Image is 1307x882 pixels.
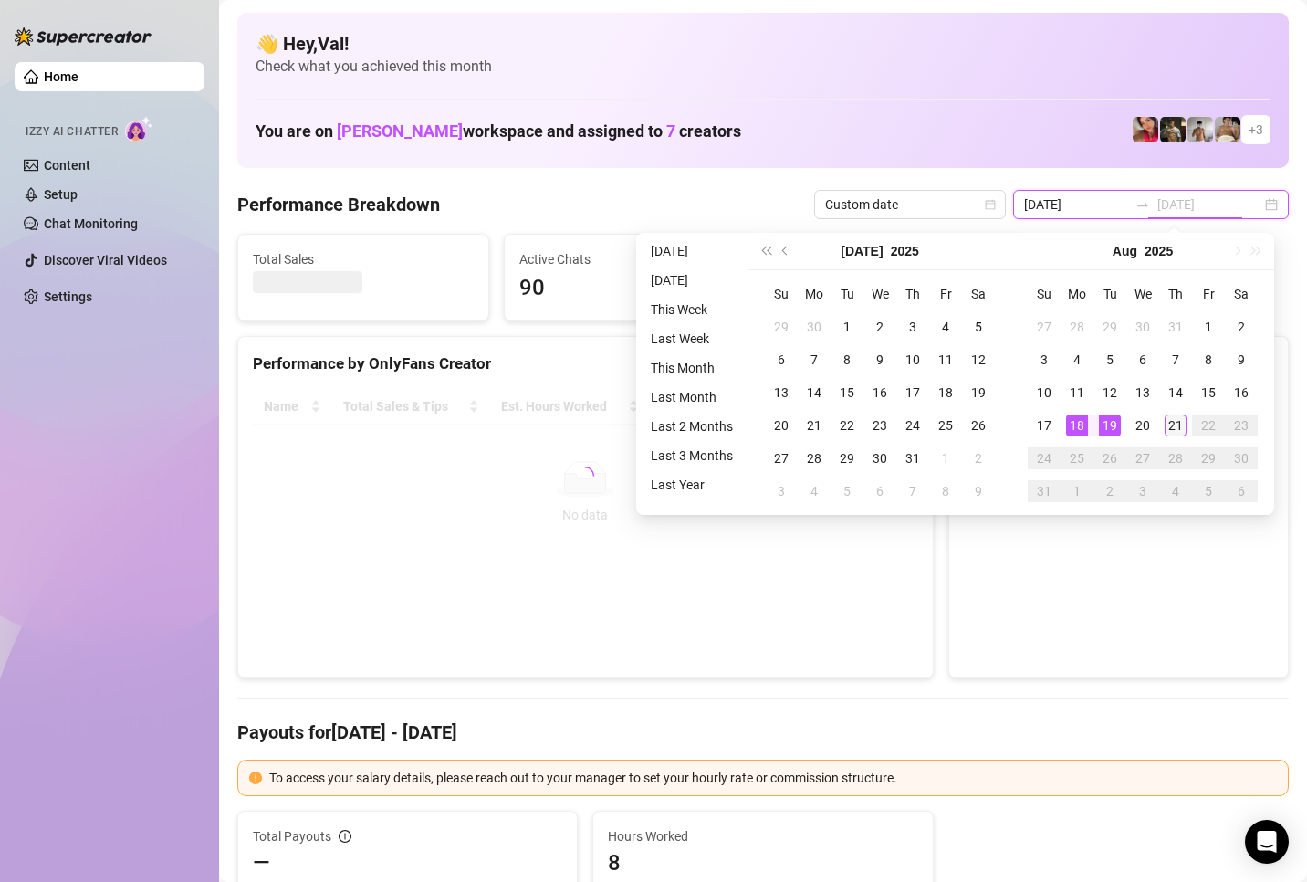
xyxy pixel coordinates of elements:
[962,310,995,343] td: 2025-07-05
[765,343,798,376] td: 2025-07-06
[15,27,152,46] img: logo-BBDzfeDw.svg
[666,121,675,141] span: 7
[836,382,858,404] div: 15
[831,376,863,409] td: 2025-07-15
[902,382,924,404] div: 17
[935,480,957,502] div: 8
[1165,349,1187,371] div: 7
[1165,415,1187,436] div: 21
[1033,349,1055,371] div: 3
[798,310,831,343] td: 2025-06-30
[967,447,989,469] div: 2
[896,442,929,475] td: 2025-07-31
[1159,343,1192,376] td: 2025-08-07
[643,415,740,437] li: Last 2 Months
[1093,376,1126,409] td: 2025-08-12
[1225,343,1258,376] td: 2025-08-09
[770,349,792,371] div: 6
[1225,442,1258,475] td: 2025-08-30
[1066,447,1088,469] div: 25
[249,772,262,784] span: exclamation-circle
[962,442,995,475] td: 2025-08-02
[1192,278,1225,310] th: Fr
[1132,480,1154,502] div: 3
[1197,415,1219,436] div: 22
[863,475,896,508] td: 2025-08-06
[253,249,474,269] span: Total Sales
[798,475,831,508] td: 2025-08-04
[1093,310,1126,343] td: 2025-07-29
[1126,376,1159,409] td: 2025-08-13
[967,415,989,436] div: 26
[765,409,798,442] td: 2025-07-20
[967,349,989,371] div: 12
[44,216,138,231] a: Chat Monitoring
[902,349,924,371] div: 10
[896,475,929,508] td: 2025-08-07
[1165,316,1187,338] div: 31
[770,382,792,404] div: 13
[896,310,929,343] td: 2025-07-03
[1225,475,1258,508] td: 2025-09-06
[1033,415,1055,436] div: 17
[1099,447,1121,469] div: 26
[574,465,597,488] span: loading
[26,123,118,141] span: Izzy AI Chatter
[1066,415,1088,436] div: 18
[798,376,831,409] td: 2025-07-14
[253,352,918,376] div: Performance by OnlyFans Creator
[608,826,917,846] span: Hours Worked
[269,768,1277,788] div: To access your salary details, please reach out to your manager to set your hourly rate or commis...
[1230,316,1252,338] div: 2
[1197,349,1219,371] div: 8
[869,415,891,436] div: 23
[929,310,962,343] td: 2025-07-04
[1245,820,1289,864] div: Open Intercom Messenger
[1099,480,1121,502] div: 2
[836,316,858,338] div: 1
[1192,310,1225,343] td: 2025-08-01
[798,278,831,310] th: Mo
[1197,480,1219,502] div: 5
[1192,475,1225,508] td: 2025-09-05
[1157,194,1261,215] input: End date
[643,357,740,379] li: This Month
[962,376,995,409] td: 2025-07-19
[765,442,798,475] td: 2025-07-27
[831,442,863,475] td: 2025-07-29
[869,480,891,502] div: 6
[1033,480,1055,502] div: 31
[337,121,463,141] span: [PERSON_NAME]
[1126,442,1159,475] td: 2025-08-27
[643,328,740,350] li: Last Week
[44,69,78,84] a: Home
[1028,278,1061,310] th: Su
[1159,409,1192,442] td: 2025-08-21
[770,480,792,502] div: 3
[803,447,825,469] div: 28
[929,376,962,409] td: 2025-07-18
[967,316,989,338] div: 5
[643,386,740,408] li: Last Month
[765,475,798,508] td: 2025-08-03
[1135,197,1150,212] span: swap-right
[1099,316,1121,338] div: 29
[1145,233,1173,269] button: Choose a year
[1159,376,1192,409] td: 2025-08-14
[1093,442,1126,475] td: 2025-08-26
[256,57,1270,77] span: Check what you achieved this month
[643,299,740,320] li: This Week
[1192,376,1225,409] td: 2025-08-15
[1093,409,1126,442] td: 2025-08-19
[1197,447,1219,469] div: 29
[1215,117,1240,142] img: Aussieboy_jfree
[1165,447,1187,469] div: 28
[1061,376,1093,409] td: 2025-08-11
[902,316,924,338] div: 3
[1230,480,1252,502] div: 6
[836,447,858,469] div: 29
[125,116,153,142] img: AI Chatter
[1132,382,1154,404] div: 13
[863,343,896,376] td: 2025-07-09
[962,278,995,310] th: Sa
